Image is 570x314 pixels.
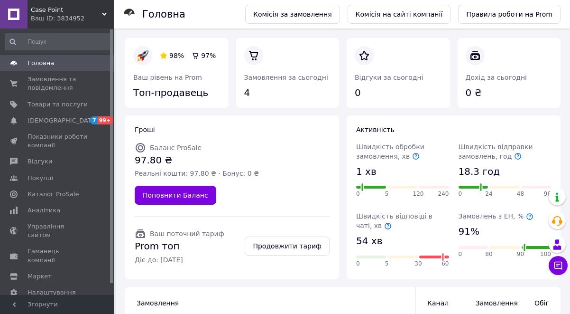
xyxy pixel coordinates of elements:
span: Швидкість обробки замовлення, хв [356,143,424,160]
span: 99+ [98,116,113,124]
span: Обіг [524,298,549,308]
span: Баланс ProSale [150,144,202,152]
a: Поповнити Баланс [135,186,216,205]
span: 60 [441,260,449,268]
span: 98% [169,52,184,59]
span: Замовлення та повідомлення [28,75,88,92]
span: 97.80 ₴ [135,153,259,167]
span: 7 [90,116,98,124]
span: 18.3 год [459,165,500,179]
span: 80 [485,250,492,258]
a: Продовжити тариф [245,237,330,256]
span: Замовлень з ЕН, % [459,212,533,220]
span: 0 [356,190,360,198]
span: Prom топ [135,239,224,253]
span: 30 [414,260,422,268]
span: 54 хв [356,234,382,248]
span: Показники роботи компанії [28,133,88,150]
span: Покупці [28,174,53,182]
span: Маркет [28,272,52,281]
a: Комісія за замовлення [245,5,340,24]
span: 1 хв [356,165,377,179]
span: 0 [459,250,462,258]
span: 97% [201,52,216,59]
span: 91% [459,225,479,238]
span: 120 [413,190,424,198]
h1: Головна [142,9,185,20]
span: Активність [356,126,395,133]
span: 48 [517,190,524,198]
span: 240 [438,190,449,198]
span: Гаманець компанії [28,247,88,264]
span: Каталог ProSale [28,190,79,199]
span: Діє до: [DATE] [135,255,224,265]
span: Головна [28,59,54,67]
span: [DEMOGRAPHIC_DATA] [28,116,98,125]
span: 5 [385,260,389,268]
span: Товари та послуги [28,100,88,109]
button: Чат з покупцем [549,256,568,275]
span: 0 [459,190,462,198]
span: Відгуки [28,157,52,166]
span: Аналітика [28,206,60,215]
span: Case Point [31,6,102,14]
span: Канал [427,299,449,307]
span: Ваш поточний тариф [150,230,224,238]
span: Налаштування [28,288,76,297]
span: 96 [544,190,551,198]
span: Замовлення [137,299,179,307]
a: Правила роботи на Prom [458,5,561,24]
a: Комісія на сайті компанії [348,5,451,24]
span: Швидкість відправки замовлень, год [459,143,533,160]
span: Реальні кошти: 97.80 ₴ · Бонус: 0 ₴ [135,169,259,178]
span: Гроші [135,126,155,133]
div: Ваш ID: 3834952 [31,14,114,23]
span: Замовлення [476,298,505,308]
span: 100 [540,250,551,258]
input: Пошук [5,33,112,50]
span: 90 [517,250,524,258]
span: Швидкість відповіді в чаті, хв [356,212,432,229]
span: 5 [385,190,389,198]
span: 24 [485,190,492,198]
span: 0 [356,260,360,268]
span: Управління сайтом [28,222,88,239]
